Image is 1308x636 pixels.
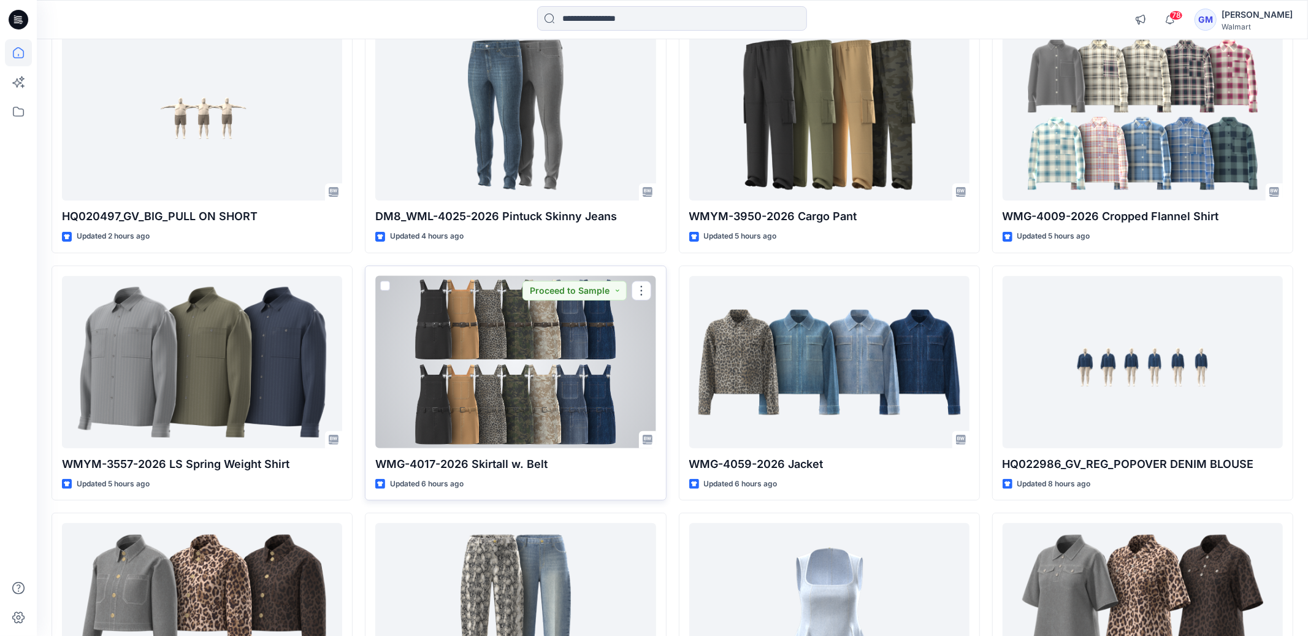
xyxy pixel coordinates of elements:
p: WMYM-3557-2026 LS Spring Weight Shirt [62,456,342,473]
p: Updated 5 hours ago [77,478,150,491]
p: Updated 6 hours ago [704,478,778,491]
p: WMYM-3950-2026 Cargo Pant [689,208,970,225]
p: HQ022986_GV_REG_POPOVER DENIM BLOUSE [1003,456,1283,473]
a: HQ020497_GV_BIG_PULL ON SHORT [62,29,342,201]
p: WMG-4059-2026 Jacket [689,456,970,473]
div: Walmart [1222,22,1293,31]
p: Updated 5 hours ago [704,230,777,243]
a: WMG-4059-2026 Jacket [689,276,970,448]
p: HQ020497_GV_BIG_PULL ON SHORT [62,208,342,225]
span: 78 [1169,10,1183,20]
p: DM8_WML-4025-2026 Pintuck Skinny Jeans [375,208,656,225]
p: Updated 8 hours ago [1017,478,1091,491]
a: HQ022986_GV_REG_POPOVER DENIM BLOUSE [1003,276,1283,448]
a: WMG-4009-2026 Cropped Flannel Shirt [1003,29,1283,201]
a: WMYM-3557-2026 LS Spring Weight Shirt [62,276,342,448]
div: [PERSON_NAME] [1222,7,1293,22]
p: WMG-4017-2026 Skirtall w. Belt [375,456,656,473]
p: Updated 6 hours ago [390,478,464,491]
a: WMYM-3950-2026 Cargo Pant [689,29,970,201]
p: WMG-4009-2026 Cropped Flannel Shirt [1003,208,1283,225]
a: DM8_WML-4025-2026 Pintuck Skinny Jeans [375,29,656,201]
a: WMG-4017-2026 Skirtall w. Belt [375,276,656,448]
div: GM [1195,9,1217,31]
p: Updated 4 hours ago [390,230,464,243]
p: Updated 2 hours ago [77,230,150,243]
p: Updated 5 hours ago [1017,230,1090,243]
